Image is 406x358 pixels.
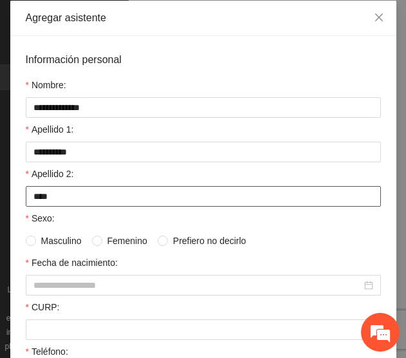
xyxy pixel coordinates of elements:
div: Agregar asistente [26,11,381,25]
label: Apellido 1: [26,122,74,137]
textarea: Escriba su mensaje y pulse “Intro” [6,229,245,274]
input: Nombre: [26,97,381,118]
input: Apellido 1: [26,142,381,162]
span: Masculino [36,234,87,248]
div: Minimizar ventana de chat en vivo [211,6,242,37]
input: CURP: [26,319,381,340]
label: Sexo: [26,211,55,225]
label: Fecha de nacimiento: [26,256,118,270]
button: Close [362,1,396,35]
span: Estamos en línea. [75,111,178,241]
span: Información personal [26,52,122,68]
div: Chatee con nosotros ahora [67,66,216,82]
span: Prefiero no decirlo [168,234,252,248]
input: Apellido 2: [26,186,381,207]
label: CURP: [26,300,60,314]
label: Apellido 2: [26,167,74,181]
input: Fecha de nacimiento: [33,278,362,292]
span: close [374,12,384,23]
label: Nombre: [26,78,66,92]
span: Femenino [102,234,152,248]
